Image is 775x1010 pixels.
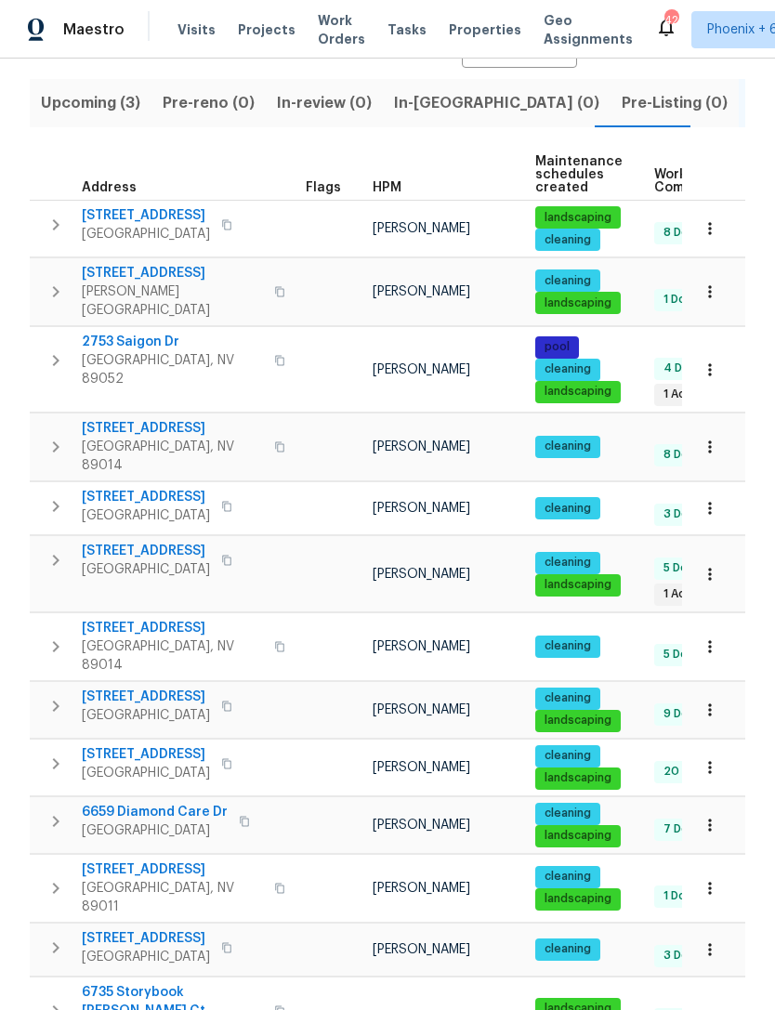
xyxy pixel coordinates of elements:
span: cleaning [537,941,598,957]
span: cleaning [537,748,598,764]
span: 5 Done [656,647,709,662]
span: [PERSON_NAME] [373,568,470,581]
span: cleaning [537,555,598,571]
span: cleaning [537,869,598,885]
span: cleaning [537,501,598,517]
span: Tasks [387,23,427,36]
span: landscaping [537,770,619,786]
span: [GEOGRAPHIC_DATA], NV 89011 [82,879,263,916]
span: 7 Done [656,821,710,837]
span: [GEOGRAPHIC_DATA] [82,764,210,782]
span: [GEOGRAPHIC_DATA] [82,225,210,243]
span: landscaping [537,295,619,311]
span: 1 Done [656,292,707,308]
span: HPM [373,181,401,194]
span: [STREET_ADDRESS] [82,542,210,560]
span: [STREET_ADDRESS] [82,206,210,225]
span: Upcoming (3) [41,90,140,116]
span: Projects [238,20,296,39]
span: [STREET_ADDRESS] [82,688,210,706]
span: cleaning [537,361,598,377]
span: [STREET_ADDRESS] [82,419,263,438]
span: 3 Done [656,948,710,964]
span: [PERSON_NAME] [373,640,470,653]
span: [PERSON_NAME] [373,882,470,895]
span: [GEOGRAPHIC_DATA], NV 89014 [82,438,263,475]
span: cleaning [537,273,598,289]
span: [STREET_ADDRESS] [82,619,263,637]
span: Geo Assignments [544,11,633,48]
span: [PERSON_NAME] [373,222,470,235]
span: [GEOGRAPHIC_DATA], NV 89014 [82,637,263,675]
span: [GEOGRAPHIC_DATA] [82,821,228,840]
span: Maintenance schedules created [535,155,623,194]
span: [PERSON_NAME] [373,363,470,376]
span: [PERSON_NAME] [373,703,470,716]
span: 20 Done [656,764,718,780]
span: 8 Done [656,447,710,463]
div: 42 [664,11,677,30]
span: Address [82,181,137,194]
span: cleaning [537,439,598,454]
span: 6659 Diamond Care Dr [82,803,228,821]
span: Flags [306,181,341,194]
span: 8 Done [656,225,710,241]
span: landscaping [537,577,619,593]
span: 1 Done [656,888,707,904]
span: 9 Done [656,706,710,722]
span: [STREET_ADDRESS] [82,929,210,948]
span: [PERSON_NAME] [373,819,470,832]
span: cleaning [537,806,598,821]
span: landscaping [537,891,619,907]
span: [STREET_ADDRESS] [82,745,210,764]
span: Work Order Completion [654,168,771,194]
span: [GEOGRAPHIC_DATA] [82,706,210,725]
span: In-review (0) [277,90,372,116]
span: [PERSON_NAME][GEOGRAPHIC_DATA] [82,282,263,320]
span: landscaping [537,828,619,844]
span: Properties [449,20,521,39]
span: In-[GEOGRAPHIC_DATA] (0) [394,90,599,116]
span: [STREET_ADDRESS] [82,264,263,282]
span: 5 Done [656,560,709,576]
span: 2753 Saigon Dr [82,333,263,351]
span: [PERSON_NAME] [373,285,470,298]
span: [PERSON_NAME] [373,761,470,774]
span: 3 Done [656,506,710,522]
span: [GEOGRAPHIC_DATA] [82,560,210,579]
span: landscaping [537,713,619,728]
span: Maestro [63,20,125,39]
span: cleaning [537,638,598,654]
span: 1 Accepted [656,387,734,402]
span: pool [537,339,577,355]
span: [STREET_ADDRESS] [82,860,263,879]
span: Pre-Listing (0) [622,90,728,116]
span: [STREET_ADDRESS] [82,488,210,506]
span: cleaning [537,690,598,706]
span: [GEOGRAPHIC_DATA] [82,506,210,525]
span: Visits [177,20,216,39]
span: 1 Accepted [656,586,734,602]
span: 4 Done [656,361,711,376]
span: [PERSON_NAME] [373,440,470,453]
span: cleaning [537,232,598,248]
span: landscaping [537,384,619,400]
span: Work Orders [318,11,365,48]
span: [GEOGRAPHIC_DATA] [82,948,210,966]
span: landscaping [537,210,619,226]
span: [GEOGRAPHIC_DATA], NV 89052 [82,351,263,388]
span: [PERSON_NAME] [373,502,470,515]
span: [PERSON_NAME] [373,943,470,956]
span: Pre-reno (0) [163,90,255,116]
